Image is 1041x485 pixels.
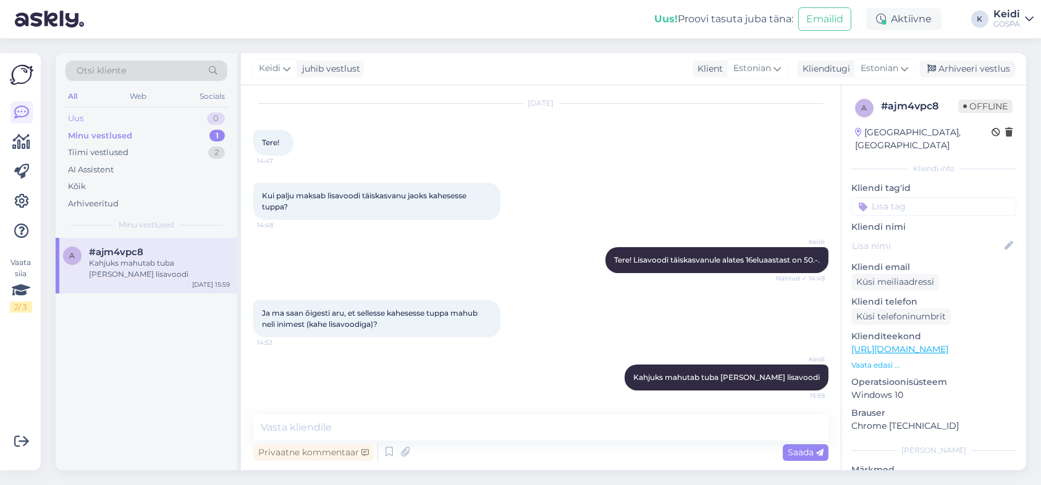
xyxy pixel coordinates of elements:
span: Ja ma saan õigesti aru, et sellesse kahesesse tuppa mahub neli inimest (kahe lisavoodiga)? [262,308,479,329]
span: Offline [958,99,1013,113]
div: Klienditugi [798,62,850,75]
span: Otsi kliente [77,64,126,77]
div: Küsi meiliaadressi [851,274,939,290]
p: Kliendi tag'id [851,182,1016,195]
div: AI Assistent [68,164,114,176]
span: Estonian [733,62,771,75]
span: Keidi [778,237,825,247]
div: Web [128,88,150,104]
a: [URL][DOMAIN_NAME] [851,344,948,355]
div: Tiimi vestlused [68,146,129,159]
div: Kõik [68,180,86,193]
div: Minu vestlused [68,130,132,142]
div: Aktiivne [866,8,942,30]
div: 0 [207,112,225,125]
b: Uus! [654,13,678,25]
div: Socials [197,88,227,104]
a: KeidiGOSPA [993,9,1034,29]
span: Kahjuks mahutab tuba [PERSON_NAME] lisavoodi [633,373,820,382]
div: [PERSON_NAME] [851,445,1016,456]
span: Estonian [861,62,898,75]
span: Saada [788,447,824,458]
p: Kliendi nimi [851,221,1016,234]
p: Brauser [851,407,1016,420]
p: Klienditeekond [851,330,1016,343]
button: Emailid [798,7,851,31]
p: Kliendi email [851,261,1016,274]
div: Uus [68,112,83,125]
span: a [862,103,867,112]
div: Kahjuks mahutab tuba [PERSON_NAME] lisavoodi [89,258,230,280]
p: Märkmed [851,463,1016,476]
div: Klient [693,62,723,75]
div: Vaata siia [10,257,32,313]
div: Keidi [993,9,1020,19]
div: Arhiveeritud [68,198,119,210]
input: Lisa tag [851,197,1016,216]
div: [GEOGRAPHIC_DATA], [GEOGRAPHIC_DATA] [855,126,992,152]
div: [DATE] [253,98,828,109]
span: 14:47 [257,156,303,166]
div: 2 [208,146,225,159]
span: 14:52 [257,338,303,347]
span: Kui palju maksab lisavoodi täiskasvanu jaoks kahesesse tuppa? [262,191,468,211]
img: Askly Logo [10,63,33,86]
span: Tere! [262,138,279,147]
div: K [971,11,988,28]
span: a [70,251,75,260]
div: [DATE] 15:59 [192,280,230,289]
div: juhib vestlust [297,62,360,75]
span: Keidi [778,355,825,364]
div: Arhiveeri vestlus [920,61,1015,77]
span: #ajm4vpc8 [89,247,143,258]
div: Proovi tasuta juba täna: [654,12,793,27]
span: Keidi [259,62,280,75]
input: Lisa nimi [852,239,1002,253]
p: Vaata edasi ... [851,360,1016,371]
span: Tere! Lisavoodi täiskasvanule alates 16eluaastast on 50.-. [614,255,820,264]
p: Windows 10 [851,389,1016,402]
div: 2 / 3 [10,302,32,313]
span: Minu vestlused [119,219,174,230]
div: All [65,88,80,104]
div: # ajm4vpc8 [881,99,958,114]
div: Kliendi info [851,163,1016,174]
p: Chrome [TECHNICAL_ID] [851,420,1016,432]
div: Privaatne kommentaar [253,444,374,461]
span: 14:48 [257,221,303,230]
span: 15:59 [778,391,825,400]
span: Nähtud ✓ 14:49 [776,274,825,283]
p: Kliendi telefon [851,295,1016,308]
div: Küsi telefoninumbrit [851,308,951,325]
div: 1 [209,130,225,142]
div: GOSPA [993,19,1020,29]
p: Operatsioonisüsteem [851,376,1016,389]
